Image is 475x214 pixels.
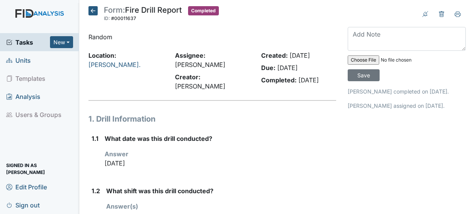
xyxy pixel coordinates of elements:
[105,150,128,158] strong: Answer
[88,52,116,59] strong: Location:
[104,6,182,23] div: Fire Drill Report
[88,113,336,125] h1: 1. Drill Information
[261,52,288,59] strong: Created:
[6,163,73,175] span: Signed in as [PERSON_NAME]
[6,54,31,66] span: Units
[261,76,297,84] strong: Completed:
[88,61,141,69] a: [PERSON_NAME].
[106,186,213,196] label: What shift was this drill conducted?
[104,5,125,15] span: Form:
[88,32,336,42] p: Random
[277,64,298,72] span: [DATE]
[50,36,73,48] button: New
[348,87,466,95] p: [PERSON_NAME] completed on [DATE].
[348,102,466,110] p: [PERSON_NAME] assigned on [DATE].
[105,134,212,143] label: What date was this drill conducted?
[6,38,50,47] a: Tasks
[290,52,310,59] span: [DATE]
[6,90,40,102] span: Analysis
[175,61,225,69] span: [PERSON_NAME]
[348,69,380,81] input: Save
[298,76,319,84] span: [DATE]
[92,134,98,143] label: 1.1
[92,186,100,196] label: 1.2
[111,15,136,21] span: #00011637
[105,159,336,168] p: [DATE]
[175,73,200,81] strong: Creator:
[175,82,225,90] span: [PERSON_NAME]
[6,199,40,211] span: Sign out
[188,6,219,15] span: Completed
[104,15,110,21] span: ID:
[106,202,138,210] strong: Answer(s)
[6,181,47,193] span: Edit Profile
[261,64,275,72] strong: Due:
[175,52,205,59] strong: Assignee:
